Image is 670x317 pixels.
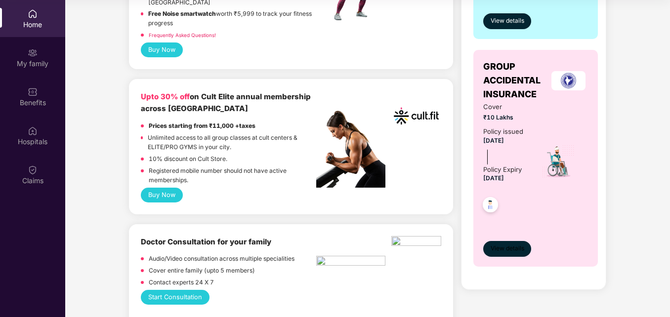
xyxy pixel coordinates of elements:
[141,290,209,305] button: Start Consultation
[316,111,385,187] img: pc2.png
[141,237,271,246] b: Doctor Consultation for your family
[141,188,182,202] button: Buy Now
[141,92,190,101] b: Upto 30% off
[28,48,38,58] img: svg+xml;base64,PHN2ZyB3aWR0aD0iMjAiIGhlaWdodD0iMjAiIHZpZXdCb3g9IjAgMCAyMCAyMCIgZmlsbD0ibm9uZSIgeG...
[141,42,182,57] button: Buy Now
[483,241,531,257] button: View details
[491,16,524,26] span: View details
[28,87,38,97] img: svg+xml;base64,PHN2ZyBpZD0iQmVuZWZpdHMiIHhtbG5zPSJodHRwOi8vd3d3LnczLm9yZy8yMDAwL3N2ZyIgd2lkdGg9Ij...
[483,60,549,102] span: GROUP ACCIDENTAL INSURANCE
[478,194,502,218] img: svg+xml;base64,PHN2ZyB4bWxucz0iaHR0cDovL3d3dy53My5vcmcvMjAwMC9zdmciIHdpZHRoPSI0OC45NDMiIGhlaWdodD...
[483,164,522,175] div: Policy Expiry
[149,266,255,276] p: Cover entire family (upto 5 members)
[541,144,575,179] img: icon
[149,278,214,287] p: Contact experts 24 X 7
[551,71,586,90] img: insurerLogo
[141,92,311,113] b: on Cult Elite annual membership across [GEOGRAPHIC_DATA]
[483,137,504,144] span: [DATE]
[391,236,441,249] img: physica%20-%20Edited.png
[391,91,441,141] img: cult.png
[483,13,531,29] button: View details
[149,122,255,129] strong: Prices starting from ₹11,000 +taxes
[149,166,316,185] p: Registered mobile number should not have active memberships.
[148,10,216,17] strong: Free Noise smartwatch
[483,102,529,112] span: Cover
[148,9,316,28] p: worth ₹5,999 to track your fitness progress
[28,165,38,175] img: svg+xml;base64,PHN2ZyBpZD0iQ2xhaW0iIHhtbG5zPSJodHRwOi8vd3d3LnczLm9yZy8yMDAwL3N2ZyIgd2lkdGg9IjIwIi...
[28,9,38,19] img: svg+xml;base64,PHN2ZyBpZD0iSG9tZSIgeG1sbnM9Imh0dHA6Ly93d3cudzMub3JnLzIwMDAvc3ZnIiB3aWR0aD0iMjAiIG...
[148,133,316,152] p: Unlimited access to all group classes at cult centers & ELITE/PRO GYMS in your city.
[483,126,523,137] div: Policy issued
[483,113,529,122] span: ₹10 Lakhs
[149,32,216,38] a: Frequently Asked Questions!
[149,254,294,264] p: Audio/Video consultation across multiple specialities
[28,126,38,136] img: svg+xml;base64,PHN2ZyBpZD0iSG9zcGl0YWxzIiB4bWxucz0iaHR0cDovL3d3dy53My5vcmcvMjAwMC9zdmciIHdpZHRoPS...
[316,256,385,269] img: pngtree-physiotherapy-physiotherapist-rehab-disability-stretching-png-image_6063262.png
[491,244,524,253] span: View details
[483,174,504,182] span: [DATE]
[149,155,227,164] p: 10% discount on Cult Store.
